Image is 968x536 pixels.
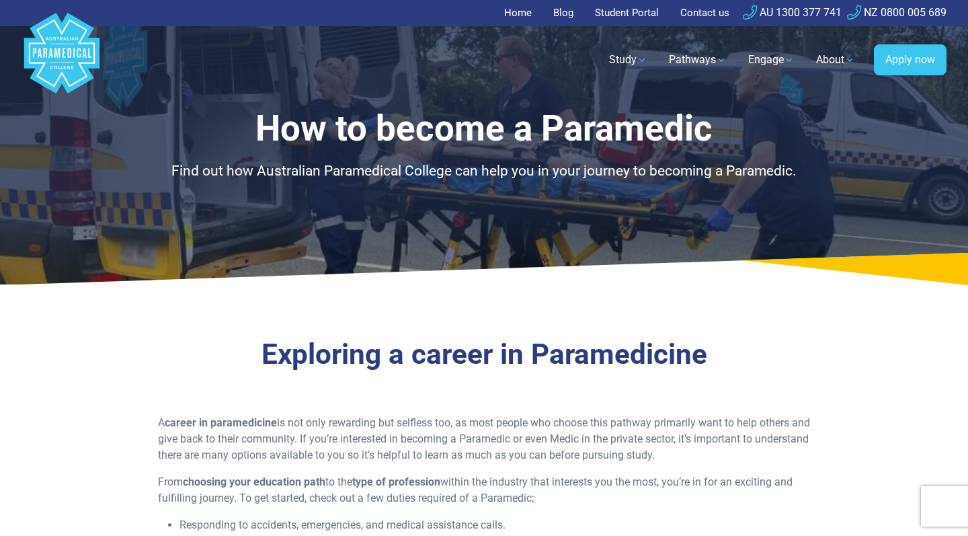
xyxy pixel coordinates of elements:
p: From to the within the industry that interests you the most, you’re in for an exciting and fulfil... [158,474,811,506]
a: Pathways [661,41,735,79]
h1: How to become a Paramedic [91,108,877,150]
strong: type of profession [352,475,440,488]
a: AU 1300 377 741 [743,6,842,19]
a: About [808,41,863,79]
a: Australian Paramedical College [22,26,102,94]
strong: career in paramedicine [165,416,277,429]
li: Responding to accidents, emergencies, and medical assistance calls. [179,517,811,533]
a: Engage [740,41,803,79]
p: A is not only rewarding but selfless too, as most people who choose this pathway primarily want t... [158,415,811,463]
p: Find out how Australian Paramedical College can help you in your journey to becoming a Paramedic. [91,161,877,182]
a: NZ 0800 005 689 [847,6,946,19]
strong: choosing your education path [183,475,325,488]
a: Study [601,41,655,79]
h2: Exploring a career in Paramedicine [91,338,877,372]
a: Apply now [874,44,946,75]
